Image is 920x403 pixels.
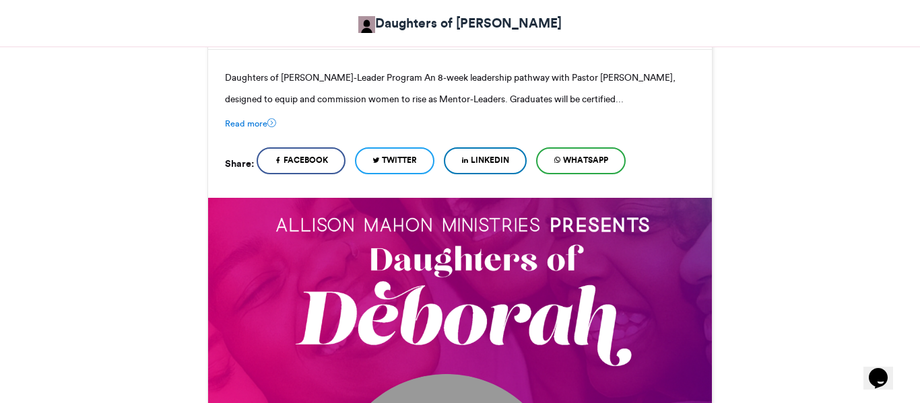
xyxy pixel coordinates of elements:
[257,147,346,174] a: Facebook
[563,154,608,166] span: WhatsApp
[225,117,276,130] a: Read more
[358,13,562,33] a: Daughters of [PERSON_NAME]
[284,154,328,166] span: Facebook
[225,155,254,172] h5: Share:
[536,147,626,174] a: WhatsApp
[863,349,907,390] iframe: chat widget
[358,16,375,33] img: Allison Mahon
[225,67,695,110] p: Daughters of [PERSON_NAME]-Leader Program An 8-week leadership pathway with Pastor [PERSON_NAME],...
[444,147,527,174] a: LinkedIn
[355,147,434,174] a: Twitter
[382,154,417,166] span: Twitter
[471,154,509,166] span: LinkedIn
